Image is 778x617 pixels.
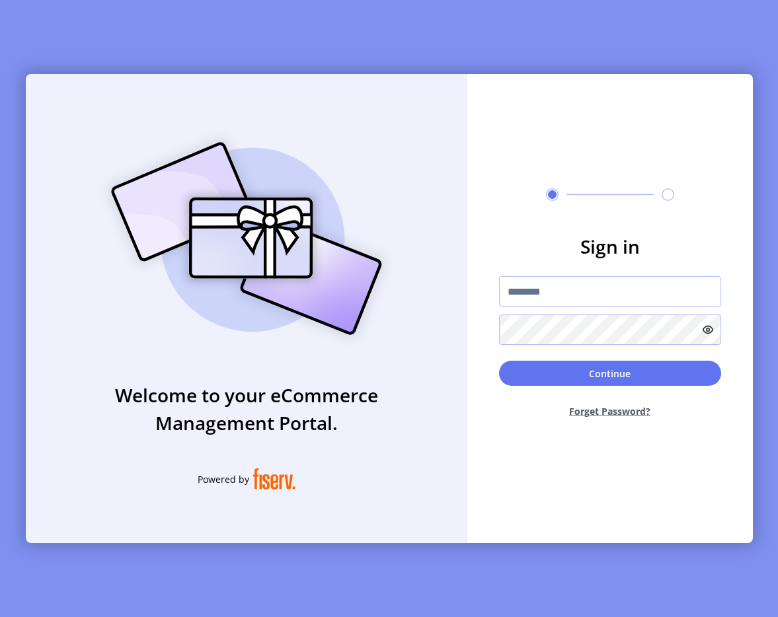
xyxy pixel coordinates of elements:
[198,472,249,486] span: Powered by
[499,361,721,386] button: Continue
[26,381,467,437] h3: Welcome to your eCommerce Management Portal.
[91,127,402,349] img: card_Illustration.svg
[499,233,721,260] h3: Sign in
[499,394,721,429] button: Forget Password?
